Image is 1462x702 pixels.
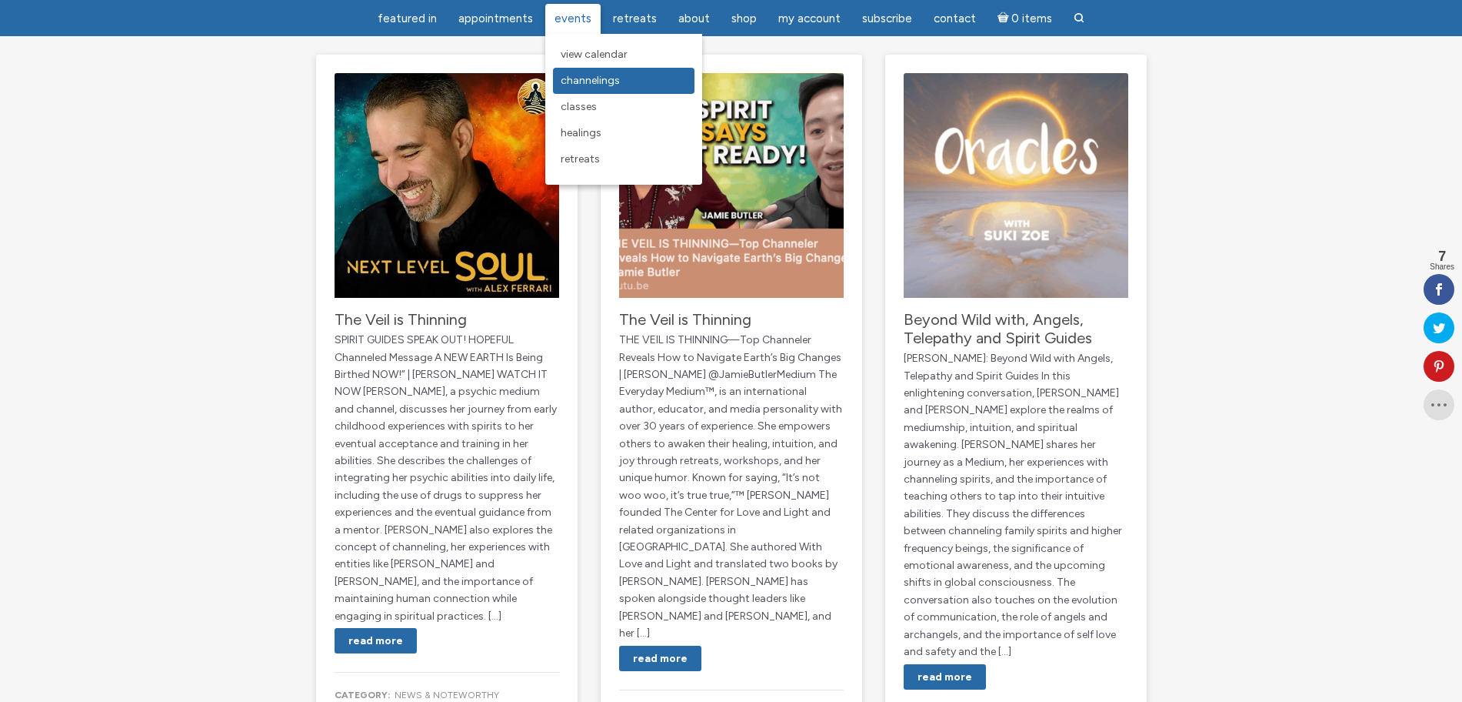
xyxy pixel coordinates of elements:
span: Contact [934,12,976,25]
a: Cart0 items [988,2,1062,34]
a: Subscribe [853,4,921,34]
p: THE VEIL IS THINNING—Top Channeler Reveals How to Navigate Earth’s Big Changes | [PERSON_NAME] ​‪... [619,332,844,642]
span: Retreats [613,12,657,25]
span: Subscribe [862,12,912,25]
a: Contact [924,4,985,34]
span: Shop [731,12,757,25]
img: The Veil is Thinning [619,73,844,298]
span: Shares [1430,263,1454,271]
a: Shop [722,4,766,34]
p: [PERSON_NAME]: Beyond Wild with Angels, Telepathy and Spirit Guides In this enlightening conversa... [904,350,1128,660]
a: Retreats [553,146,694,172]
span: 0 items [1011,13,1052,25]
span: Events [554,12,591,25]
p: SPIRIT GUIDES SPEAK OUT! HOPEFUL Channeled Message A NEW EARTH Is Being Birthed NOW!” | [PERSON_N... [335,332,559,625]
a: View Calendar [553,42,694,68]
i: Cart [997,12,1012,25]
span: View Calendar [561,48,628,61]
a: Healings [553,120,694,146]
span: Appointments [458,12,533,25]
span: Classes [561,100,597,113]
a: Classes [553,94,694,120]
a: Read More [904,664,986,690]
img: Beyond Wild with, Angels, Telepathy and Spirit Guides [904,73,1128,298]
a: About [669,4,719,34]
a: The Veil is Thinning [335,310,467,329]
span: Healings [561,126,601,139]
b: Category: [335,690,390,700]
a: My Account [769,4,850,34]
span: Channelings [561,74,620,87]
a: The Veil is Thinning [619,310,751,329]
span: 7 [1430,249,1454,263]
a: Channelings [553,68,694,94]
a: Beyond Wild with, Angels, Telepathy and Spirit Guides [904,310,1092,347]
span: Retreats [561,152,600,165]
a: featured in [368,4,446,34]
a: Read More [335,628,417,654]
a: Read More [619,646,701,671]
a: Events [545,4,601,34]
a: News & Noteworthy [395,690,499,700]
a: Retreats [604,4,666,34]
span: About [678,12,710,25]
img: The Veil is Thinning [335,73,559,298]
span: My Account [778,12,841,25]
a: Appointments [449,4,542,34]
span: featured in [378,12,437,25]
